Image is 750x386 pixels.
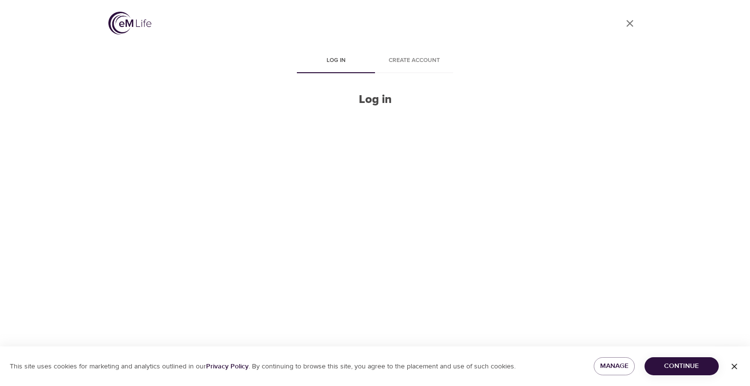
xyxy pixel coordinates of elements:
[297,93,453,107] h2: Log in
[297,50,453,73] div: disabled tabs example
[594,357,635,375] button: Manage
[381,56,447,66] span: Create account
[652,360,711,372] span: Continue
[602,360,627,372] span: Manage
[206,362,249,371] a: Privacy Policy
[618,12,642,35] a: close
[303,56,369,66] span: Log in
[645,357,719,375] button: Continue
[108,12,151,35] img: logo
